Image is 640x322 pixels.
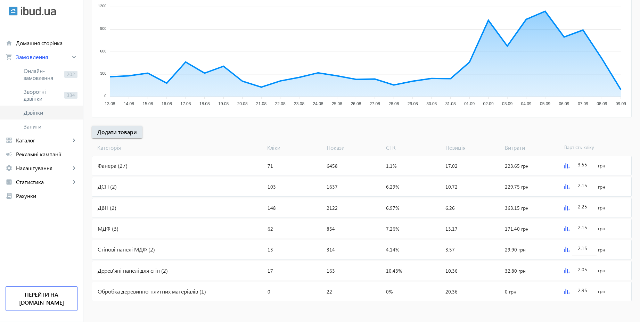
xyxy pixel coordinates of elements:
[564,268,569,273] img: graph.svg
[268,205,276,211] span: 148
[92,261,265,280] div: Дерев'яні панелі для стін (2)
[16,165,71,172] span: Налаштування
[21,7,56,16] img: ibud_text.svg
[6,192,13,199] mat-icon: receipt_long
[505,183,528,190] span: 229.75 грн
[9,7,18,16] img: ibud.svg
[100,26,106,31] tspan: 900
[268,288,270,295] span: 0
[92,219,265,238] div: МДФ (3)
[71,165,77,172] mat-icon: keyboard_arrow_right
[6,286,77,311] a: Перейти на [DOMAIN_NAME]
[64,71,77,78] span: 202
[92,126,142,138] button: Додати товари
[16,179,71,185] span: Статистика
[268,246,273,253] span: 13
[71,137,77,144] mat-icon: keyboard_arrow_right
[6,53,13,60] mat-icon: shopping_cart
[100,71,106,75] tspan: 300
[24,88,61,102] span: Зворотні дзвінки
[100,49,106,53] tspan: 600
[464,101,475,106] tspan: 01.09
[313,101,323,106] tspan: 24.08
[16,137,71,144] span: Каталог
[268,183,276,190] span: 103
[445,225,458,232] span: 13.17
[386,246,399,253] span: 4.14%
[388,101,399,106] tspan: 28.08
[92,144,264,151] span: Категорія
[97,128,137,136] span: Додати товари
[483,101,494,106] tspan: 02.09
[505,225,528,232] span: 171.40 грн
[24,123,77,130] span: Запити
[162,101,172,106] tspan: 16.08
[598,204,605,211] span: грн
[6,179,13,185] mat-icon: analytics
[597,101,607,106] tspan: 08.09
[98,4,106,8] tspan: 1200
[24,109,77,116] span: Дзвінки
[445,205,455,211] span: 6.26
[6,40,13,47] mat-icon: home
[445,246,455,253] span: 3.57
[616,101,626,106] tspan: 09.09
[16,40,77,47] span: Домашня сторінка
[327,267,335,274] span: 163
[386,225,399,232] span: 7.26%
[268,163,273,169] span: 71
[564,184,569,189] img: graph.svg
[598,288,605,295] span: грн
[92,282,265,301] div: Обробка деревинно-плитних матеріалів (1)
[383,144,443,151] span: CTR
[71,53,77,60] mat-icon: keyboard_arrow_right
[386,288,393,295] span: 0%
[370,101,380,106] tspan: 27.08
[502,101,512,106] tspan: 03.09
[445,267,458,274] span: 10.36
[564,205,569,210] img: graph.svg
[598,267,605,274] span: грн
[445,101,456,106] tspan: 31.08
[327,225,335,232] span: 854
[16,192,77,199] span: Рахунки
[327,205,338,211] span: 2122
[327,183,338,190] span: 1637
[327,288,332,295] span: 22
[408,101,418,106] tspan: 29.08
[124,101,134,106] tspan: 14.08
[275,101,286,106] tspan: 22.08
[327,246,335,253] span: 314
[218,101,229,106] tspan: 19.08
[268,267,273,274] span: 17
[6,165,13,172] mat-icon: settings
[386,267,402,274] span: 10.43%
[445,288,458,295] span: 20.36
[268,225,273,232] span: 62
[598,183,605,190] span: грн
[199,101,210,106] tspan: 18.08
[16,53,71,60] span: Замовлення
[6,151,13,158] mat-icon: campaign
[505,246,526,253] span: 29.90 грн
[505,288,516,295] span: 0 грн
[386,163,396,169] span: 1.1%
[445,163,458,169] span: 17.02
[564,289,569,294] img: graph.svg
[505,205,528,211] span: 363.15 грн
[564,163,569,168] img: graph.svg
[180,101,191,106] tspan: 17.08
[564,226,569,231] img: graph.svg
[6,137,13,144] mat-icon: grid_view
[426,101,437,106] tspan: 30.08
[561,144,621,151] span: Вартість кліку
[104,94,106,98] tspan: 0
[64,92,77,99] span: 334
[598,162,605,169] span: грн
[386,183,399,190] span: 6.29%
[502,144,561,151] span: Витрати
[264,144,324,151] span: Кліки
[92,156,265,175] div: Фанера (27)
[92,240,265,259] div: Стінові панелі МДФ (2)
[386,205,399,211] span: 6.97%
